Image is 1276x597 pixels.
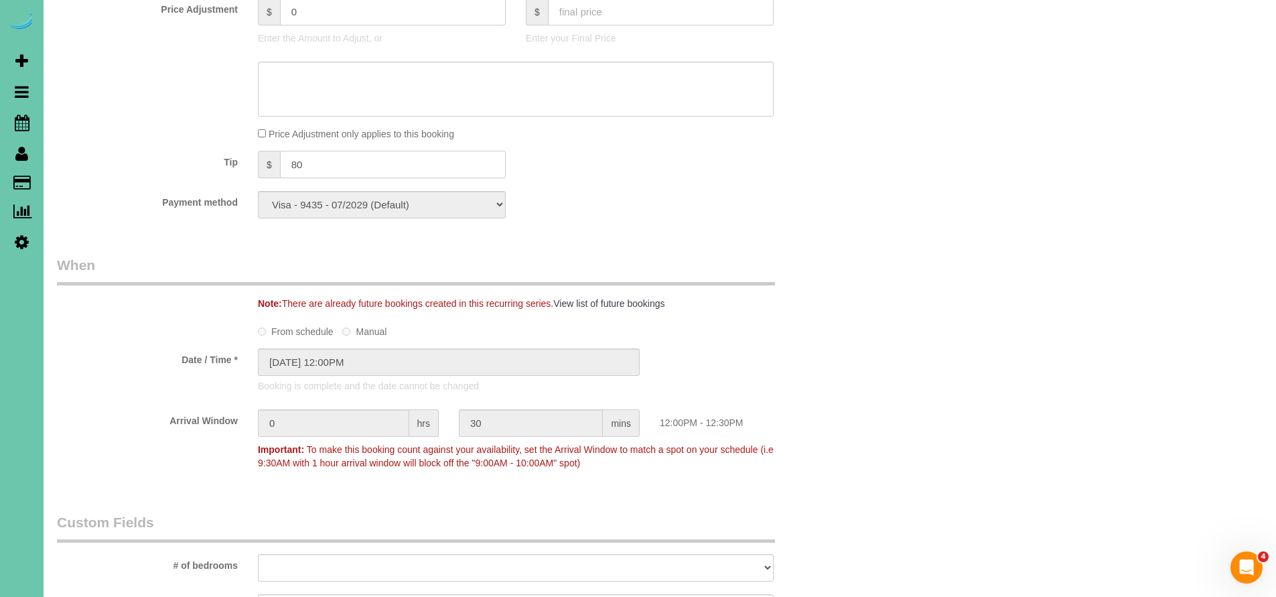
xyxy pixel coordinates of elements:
[258,298,282,309] strong: Note:
[47,348,248,367] label: Date / Time *
[1258,551,1269,562] span: 4
[47,151,248,169] label: Tip
[258,328,266,336] input: From schedule
[258,151,280,178] span: $
[258,444,774,468] span: To make this booking count against your availability, set the Arrival Window to match a spot on y...
[258,444,304,455] strong: Important:
[258,31,506,45] p: Enter the Amount to Adjust, or
[603,409,640,437] span: mins
[248,297,851,310] div: There are already future bookings created in this recurring series.
[57,255,775,285] legend: When
[409,409,439,437] span: hrs
[258,320,334,338] label: From schedule
[57,513,775,543] legend: Custom Fields
[269,129,454,139] span: Price Adjustment only applies to this booking
[258,348,640,376] input: MM/DD/YYYY HH:MM
[47,409,248,427] label: Arrival Window
[342,320,386,338] label: Manual
[47,554,248,572] label: # of bedrooms
[526,31,774,45] p: Enter your Final Price
[650,409,851,429] div: 12:00PM - 12:30PM
[1230,551,1263,584] iframe: Intercom live chat
[553,298,664,309] a: View list of future bookings
[258,379,774,393] p: Booking is complete and the date cannot be changed
[8,13,35,32] img: Automaid Logo
[342,328,350,336] input: Manual
[47,191,248,209] label: Payment method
